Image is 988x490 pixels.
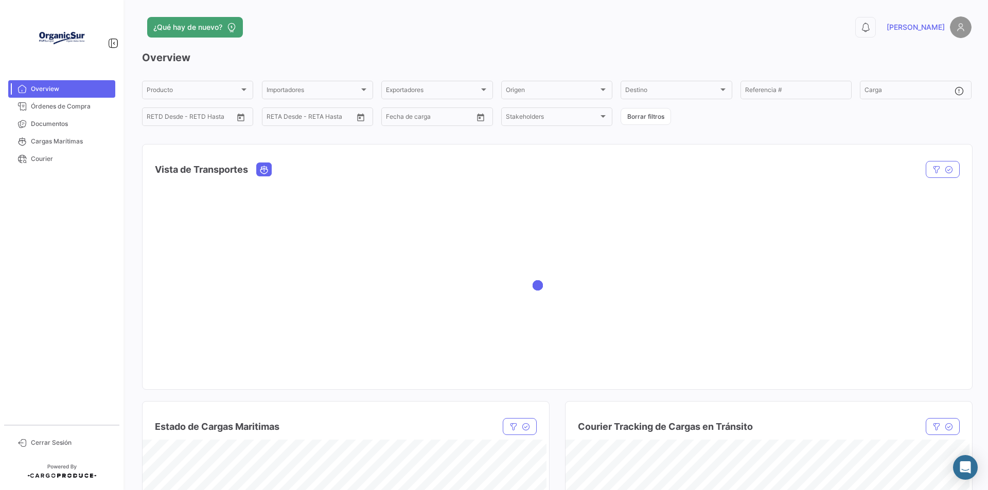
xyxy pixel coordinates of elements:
input: Hasta [412,115,453,122]
h4: Vista de Transportes [155,162,248,177]
button: Open calendar [473,110,488,125]
span: Documentos [31,119,111,129]
span: Courier [31,154,111,164]
img: placeholder-user.png [950,16,972,38]
h4: Estado de Cargas Maritimas [155,420,279,434]
a: Courier [8,150,115,168]
button: ¿Qué hay de nuevo? [147,17,243,38]
input: Hasta [172,115,214,122]
span: [PERSON_NAME] [887,22,945,32]
h3: Overview [142,50,972,65]
button: Open calendar [353,110,368,125]
input: Desde [386,115,404,122]
a: Cargas Marítimas [8,133,115,150]
input: Desde [267,115,285,122]
a: Órdenes de Compra [8,98,115,115]
button: Borrar filtros [621,108,671,125]
span: Origen [506,88,598,95]
span: Importadores [267,88,359,95]
button: Ocean [257,163,271,176]
div: Abrir Intercom Messenger [953,455,978,480]
span: Exportadores [386,88,479,95]
span: Cargas Marítimas [31,137,111,146]
a: Overview [8,80,115,98]
span: Destino [625,88,718,95]
input: Desde [147,115,165,122]
span: Overview [31,84,111,94]
button: Open calendar [233,110,249,125]
a: Documentos [8,115,115,133]
input: Hasta [292,115,333,122]
span: ¿Qué hay de nuevo? [153,22,222,32]
span: Cerrar Sesión [31,438,111,447]
span: Producto [147,88,239,95]
img: Logo+OrganicSur.png [36,12,87,64]
span: Stakeholders [506,115,598,122]
span: Órdenes de Compra [31,102,111,111]
h4: Courier Tracking de Cargas en Tránsito [578,420,753,434]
